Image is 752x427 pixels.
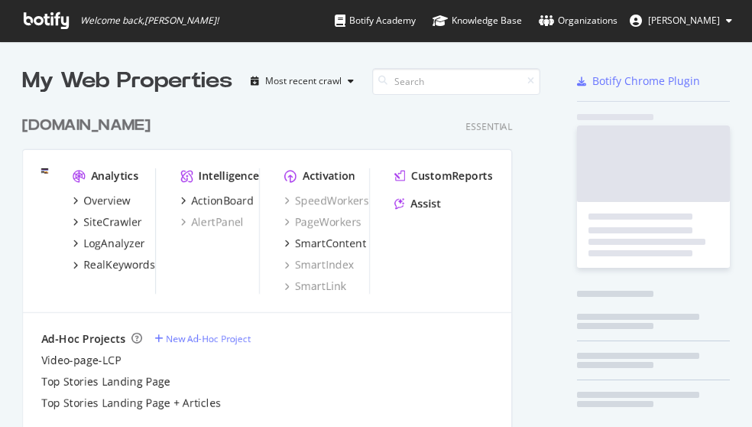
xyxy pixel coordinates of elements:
a: Assist [394,196,441,211]
span: Welcome back, [PERSON_NAME] ! [80,15,219,27]
a: PageWorkers [284,214,361,230]
div: ActionBoard [191,193,254,208]
a: SmartContent [284,236,366,251]
a: CustomReports [394,168,493,184]
a: ActionBoard [180,193,254,208]
a: LogAnalyzer [73,236,145,251]
div: My Web Properties [22,66,232,96]
div: SiteCrawler [83,214,142,230]
span: Joy Kemp [648,14,720,27]
div: Organizations [539,13,617,28]
div: Botify Chrome Plugin [592,73,700,89]
div: Assist [410,196,441,211]
a: AlertPanel [180,214,244,230]
div: Activation [303,168,355,184]
div: Essential [465,120,512,133]
a: Video-page-LCP [41,353,121,368]
a: SpeedWorkers [284,193,369,208]
div: Overview [83,193,131,208]
div: New Ad-Hoc Project [166,332,251,345]
div: Knowledge Base [433,13,522,28]
div: Botify Academy [335,13,416,28]
a: SmartIndex [284,257,354,272]
div: Most recent crawl [265,77,342,86]
button: Most recent crawl [245,69,360,93]
a: Botify Chrome Plugin [577,73,700,89]
a: [DOMAIN_NAME] [22,115,157,137]
a: Overview [73,193,131,208]
div: Analytics [91,168,138,184]
div: Ad-Hoc Projects [41,331,125,347]
button: [PERSON_NAME] [617,8,744,33]
a: SmartLink [284,279,346,294]
div: LogAnalyzer [83,236,145,251]
a: Top Stories Landing Page + Articles [41,396,221,411]
a: Top Stories Landing Page [41,374,170,390]
div: CustomReports [411,168,493,184]
input: Search [372,68,540,95]
div: SmartContent [295,236,366,251]
img: msnbc.com [41,168,48,174]
a: SiteCrawler [73,214,142,230]
div: Intelligence [199,168,259,184]
div: [DOMAIN_NAME] [22,115,151,137]
a: New Ad-Hoc Project [154,332,251,345]
a: RealKeywords [73,257,155,272]
div: RealKeywords [83,257,155,272]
